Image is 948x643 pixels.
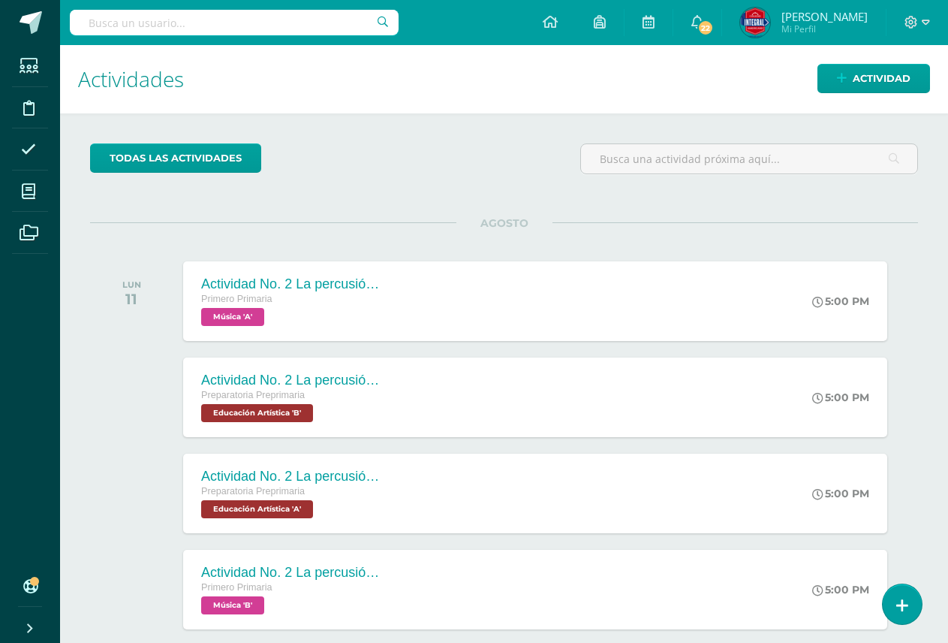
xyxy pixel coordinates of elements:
h1: Actividades [78,45,930,113]
span: Educación Artística 'A' [201,500,313,518]
a: Actividad [817,64,930,93]
a: todas las Actividades [90,143,261,173]
span: Educación Artística 'B' [201,404,313,422]
div: 5:00 PM [812,487,869,500]
span: 22 [697,20,714,36]
span: AGOSTO [456,216,552,230]
input: Busca una actividad próxima aquí... [581,144,917,174]
div: Actividad No. 2 La percusión rítmica corporal en salón de clases. [201,373,381,388]
span: Música 'A' [201,308,264,326]
div: 11 [122,290,141,308]
span: Preparatoria Preprimaria [201,390,305,400]
div: 5:00 PM [812,391,869,404]
div: Actividad No. 2 La percusión rítmica corporal en salón de clases. [201,469,381,485]
img: 72ef202106059d2cf8782804515493ae.png [740,8,770,38]
span: Mi Perfil [781,23,868,35]
span: Primero Primaria [201,582,272,593]
div: 5:00 PM [812,583,869,596]
span: Preparatoria Preprimaria [201,486,305,497]
span: [PERSON_NAME] [781,9,868,24]
span: Actividad [853,65,910,92]
div: Actividad No. 2 La percusión rítmica corporal en salón de clases. [201,565,381,581]
input: Busca un usuario... [70,10,399,35]
span: Primero Primaria [201,294,272,304]
span: Música 'B' [201,596,264,614]
div: 5:00 PM [812,294,869,308]
div: Actividad No. 2 La percusión rítmica corporal en salón de clases. [201,276,381,292]
div: LUN [122,279,141,290]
